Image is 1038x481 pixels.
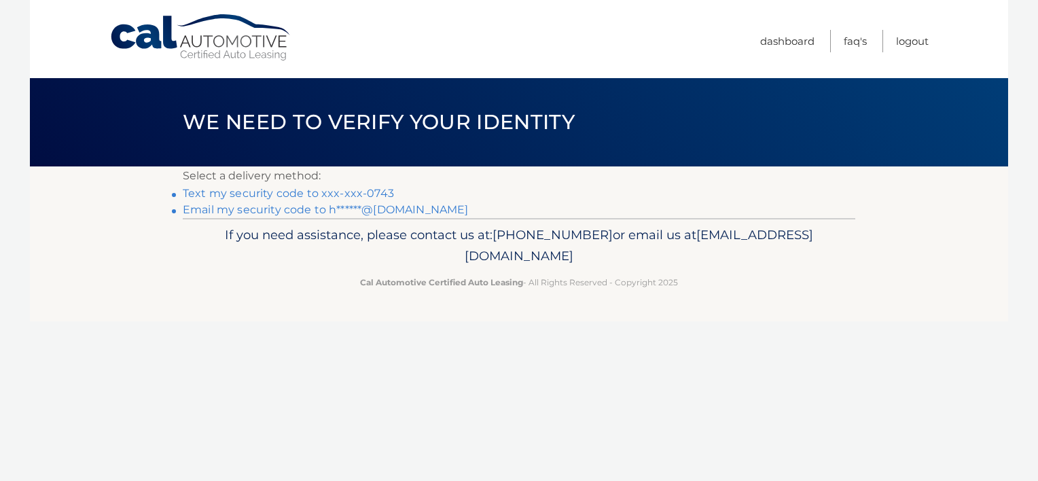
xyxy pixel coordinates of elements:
a: Dashboard [760,30,815,52]
p: If you need assistance, please contact us at: or email us at [192,224,846,268]
span: We need to verify your identity [183,109,575,135]
a: Email my security code to h******@[DOMAIN_NAME] [183,203,469,216]
a: Cal Automotive [109,14,293,62]
span: [PHONE_NUMBER] [493,227,613,243]
a: FAQ's [844,30,867,52]
strong: Cal Automotive Certified Auto Leasing [360,277,523,287]
p: - All Rights Reserved - Copyright 2025 [192,275,846,289]
p: Select a delivery method: [183,166,855,185]
a: Text my security code to xxx-xxx-0743 [183,187,394,200]
a: Logout [896,30,929,52]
